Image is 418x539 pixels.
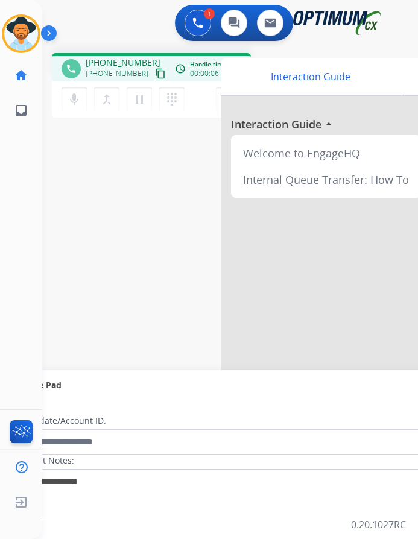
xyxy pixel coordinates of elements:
span: 00:00:06 [190,69,219,78]
p: 0.20.1027RC [351,517,406,532]
mat-icon: mic [67,92,81,107]
mat-icon: content_copy [155,68,166,79]
mat-icon: access_time [175,63,186,74]
span: [PHONE_NUMBER] [86,69,148,78]
span: [PHONE_NUMBER] [86,57,160,69]
mat-icon: inbox [14,103,28,118]
mat-icon: phone [66,63,77,74]
div: 1 [204,8,215,19]
div: Interaction Guide [221,58,399,95]
div: Internal Queue Transfer: How To [236,166,416,193]
span: Handle time [190,60,227,69]
mat-icon: dialpad [165,92,179,107]
img: avatar [4,17,38,51]
mat-icon: home [14,68,28,83]
label: Candidate/Account ID: [16,415,106,427]
div: Welcome to EngageHQ [236,140,416,166]
label: Contact Notes: [15,455,74,467]
mat-icon: merge_type [100,92,114,107]
mat-icon: pause [132,92,147,107]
